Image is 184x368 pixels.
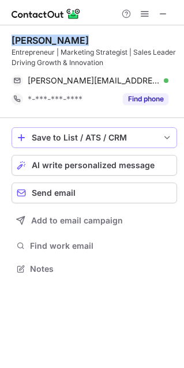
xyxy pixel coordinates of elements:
div: Entrepreneur | Marketing Strategist | Sales Leader Driving Growth & Innovation [12,47,177,68]
div: Save to List / ATS / CRM [32,133,157,142]
button: Add to email campaign [12,210,177,231]
span: AI write personalized message [32,161,155,170]
button: save-profile-one-click [12,127,177,148]
span: [PERSON_NAME][EMAIL_ADDRESS][PERSON_NAME][PERSON_NAME][DOMAIN_NAME] [28,75,160,86]
img: ContactOut v5.3.10 [12,7,81,21]
span: Send email [32,188,76,198]
button: Reveal Button [123,93,168,105]
span: Notes [30,264,172,274]
div: [PERSON_NAME] [12,35,89,46]
button: Notes [12,261,177,277]
button: Find work email [12,238,177,254]
button: AI write personalized message [12,155,177,176]
span: Find work email [30,241,172,251]
button: Send email [12,183,177,203]
span: Add to email campaign [31,216,123,225]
